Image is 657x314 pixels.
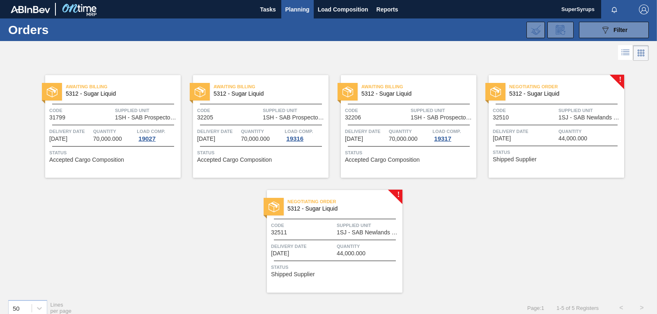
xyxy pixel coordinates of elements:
[558,135,587,142] span: 44,000.000
[476,75,624,178] a: !statusNegotiating Order5312 - Sugar LiquidCode32510Supplied Unit1SJ - SAB Newlands BreweryDelive...
[241,136,270,142] span: 70,000.000
[259,5,277,14] span: Tasks
[509,83,624,91] span: Negotiating Order
[269,202,279,212] img: status
[137,127,179,142] a: Load Comp.19027
[197,149,326,157] span: Status
[66,83,181,91] span: Awaiting Billing
[271,221,335,229] span: Code
[337,221,400,229] span: Supplied Unit
[197,157,272,163] span: Accepted Cargo Composition
[493,148,622,156] span: Status
[318,5,368,14] span: Load Composition
[493,127,556,135] span: Delivery Date
[255,190,402,293] a: !statusNegotiating Order5312 - Sugar LiquidCode32511Supplied Unit1SJ - SAB Newlands BreweryDelive...
[49,157,124,163] span: Accepted Cargo Composition
[214,91,322,97] span: 5312 - Sugar Liquid
[493,156,537,163] span: Shipped Supplier
[345,136,363,142] span: 09/28/2025
[547,22,574,38] div: Order Review Request
[490,87,501,97] img: status
[633,45,649,61] div: Card Vision
[241,127,283,135] span: Quantity
[618,45,633,61] div: List Vision
[389,127,431,135] span: Quantity
[432,127,474,142] a: Load Comp.19317
[493,135,511,142] span: 10/05/2025
[115,106,179,115] span: Supplied Unit
[345,149,474,157] span: Status
[271,229,287,236] span: 32511
[263,115,326,121] span: 1SH - SAB Prospecton Brewery
[389,136,418,142] span: 70,000.000
[197,115,213,121] span: 32205
[287,197,402,206] span: Negotiating Order
[337,250,365,257] span: 44,000.000
[361,91,470,97] span: 5312 - Sugar Liquid
[285,5,310,14] span: Planning
[337,229,400,236] span: 1SJ - SAB Newlands Brewery
[8,25,127,34] h1: Orders
[271,271,315,277] span: Shipped Supplier
[49,136,67,142] span: 09/19/2025
[337,242,400,250] span: Quantity
[345,127,387,135] span: Delivery Date
[287,206,396,212] span: 5312 - Sugar Liquid
[93,136,122,142] span: 70,000.000
[115,115,179,121] span: 1SH - SAB Prospecton Brewery
[66,91,174,97] span: 5312 - Sugar Liquid
[49,127,91,135] span: Delivery Date
[271,242,335,250] span: Delivery Date
[195,87,205,97] img: status
[613,27,627,33] span: Filter
[558,127,622,135] span: Quantity
[411,106,474,115] span: Supplied Unit
[556,305,599,311] span: 1 - 5 of 5 Registers
[47,87,57,97] img: status
[49,106,113,115] span: Code
[526,22,545,38] div: Import Order Negotiation
[51,302,72,314] span: Lines per page
[181,75,328,178] a: statusAwaiting Billing5312 - Sugar LiquidCode32205Supplied Unit1SH - SAB Prospecton BreweryDelive...
[93,127,135,135] span: Quantity
[432,135,453,142] div: 19317
[197,136,215,142] span: 09/28/2025
[137,135,157,142] div: 19027
[361,83,476,91] span: Awaiting Billing
[197,106,261,115] span: Code
[345,157,420,163] span: Accepted Cargo Composition
[432,127,461,135] span: Load Comp.
[527,305,544,311] span: Page : 1
[328,75,476,178] a: statusAwaiting Billing5312 - Sugar LiquidCode32206Supplied Unit1SH - SAB Prospecton BreweryDelive...
[271,263,400,271] span: Status
[411,115,474,121] span: 1SH - SAB Prospecton Brewery
[33,75,181,178] a: statusAwaiting Billing5312 - Sugar LiquidCode31799Supplied Unit1SH - SAB Prospecton BreweryDelive...
[509,91,618,97] span: 5312 - Sugar Liquid
[558,106,622,115] span: Supplied Unit
[285,127,326,142] a: Load Comp.19316
[345,115,361,121] span: 32206
[197,127,239,135] span: Delivery Date
[49,115,65,121] span: 31799
[49,149,179,157] span: Status
[558,115,622,121] span: 1SJ - SAB Newlands Brewery
[137,127,165,135] span: Load Comp.
[493,115,509,121] span: 32510
[342,87,353,97] img: status
[601,4,627,15] button: Notifications
[639,5,649,14] img: Logout
[11,6,50,13] img: TNhmsLtSVTkK8tSr43FrP2fwEKptu5GPRR3wAAAABJRU5ErkJggg==
[214,83,328,91] span: Awaiting Billing
[493,106,556,115] span: Code
[285,135,305,142] div: 19316
[271,250,289,257] span: 10/05/2025
[285,127,313,135] span: Load Comp.
[377,5,398,14] span: Reports
[345,106,409,115] span: Code
[13,305,20,312] div: 50
[263,106,326,115] span: Supplied Unit
[579,22,649,38] button: Filter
